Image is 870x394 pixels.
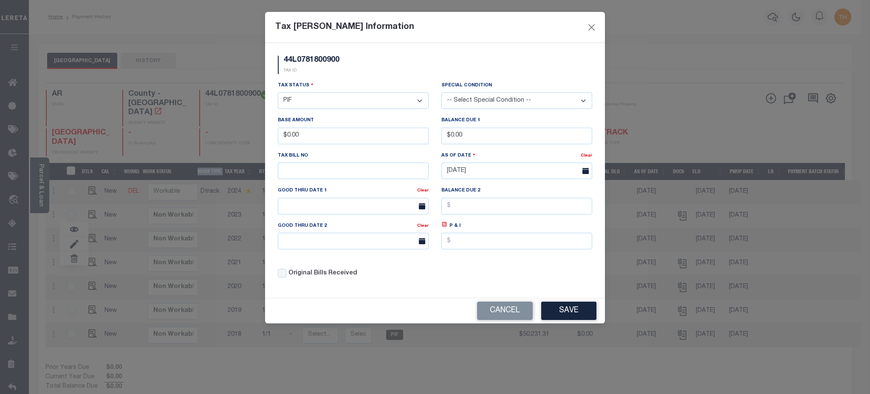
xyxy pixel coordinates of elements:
[441,187,480,194] label: Balance Due 2
[581,154,592,158] a: Clear
[449,223,460,230] label: P & I
[278,152,308,160] label: Tax Bill No
[278,117,314,124] label: Base Amount
[278,128,429,144] input: $
[441,128,592,144] input: $
[278,81,314,89] label: Tax Status
[477,302,533,320] button: Cancel
[417,188,429,193] a: Clear
[417,224,429,228] a: Clear
[284,68,339,74] p: TAX ID
[441,117,480,124] label: Balance Due 1
[441,198,592,214] input: $
[541,302,596,320] button: Save
[441,151,475,160] label: As Of Date
[284,56,339,65] h5: 44L0781800900
[288,269,357,278] label: Original Bills Received
[278,187,328,194] label: Good Thru Date 1
[441,233,592,249] input: $
[441,82,492,89] label: Special Condition
[278,223,328,230] label: Good Thru Date 2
